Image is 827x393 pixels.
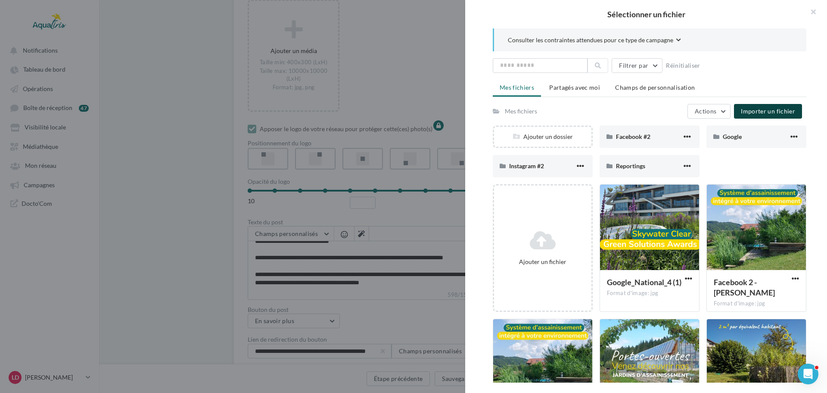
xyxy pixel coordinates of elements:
[734,104,802,119] button: Importer un fichier
[508,36,673,44] span: Consulter les contraintes attendues pour ce type de campagne
[479,10,813,18] h2: Sélectionner un fichier
[616,162,645,170] span: Reportings
[612,58,662,73] button: Filtrer par
[616,133,650,140] span: Facebook #2
[607,277,681,287] span: Google_National_4 (1)
[549,84,600,91] span: Partagés avec moi
[798,364,818,384] iframe: Intercom live chat
[662,60,704,71] button: Réinitialiser
[714,300,799,308] div: Format d'image: jpg
[500,84,534,91] span: Mes fichiers
[687,104,731,119] button: Actions
[607,289,692,297] div: Format d'image: jpg
[509,162,544,170] span: Instagram #2
[494,132,591,141] div: Ajouter un dossier
[497,258,588,266] div: Ajouter un fichier
[505,107,537,116] div: Mes fichiers
[508,35,681,46] button: Consulter les contraintes attendues pour ce type de campagne
[714,277,775,297] span: Facebook 2 - Thierry PIETTRE
[741,107,795,115] span: Importer un fichier
[695,107,716,115] span: Actions
[615,84,695,91] span: Champs de personnalisation
[723,133,742,140] span: Google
